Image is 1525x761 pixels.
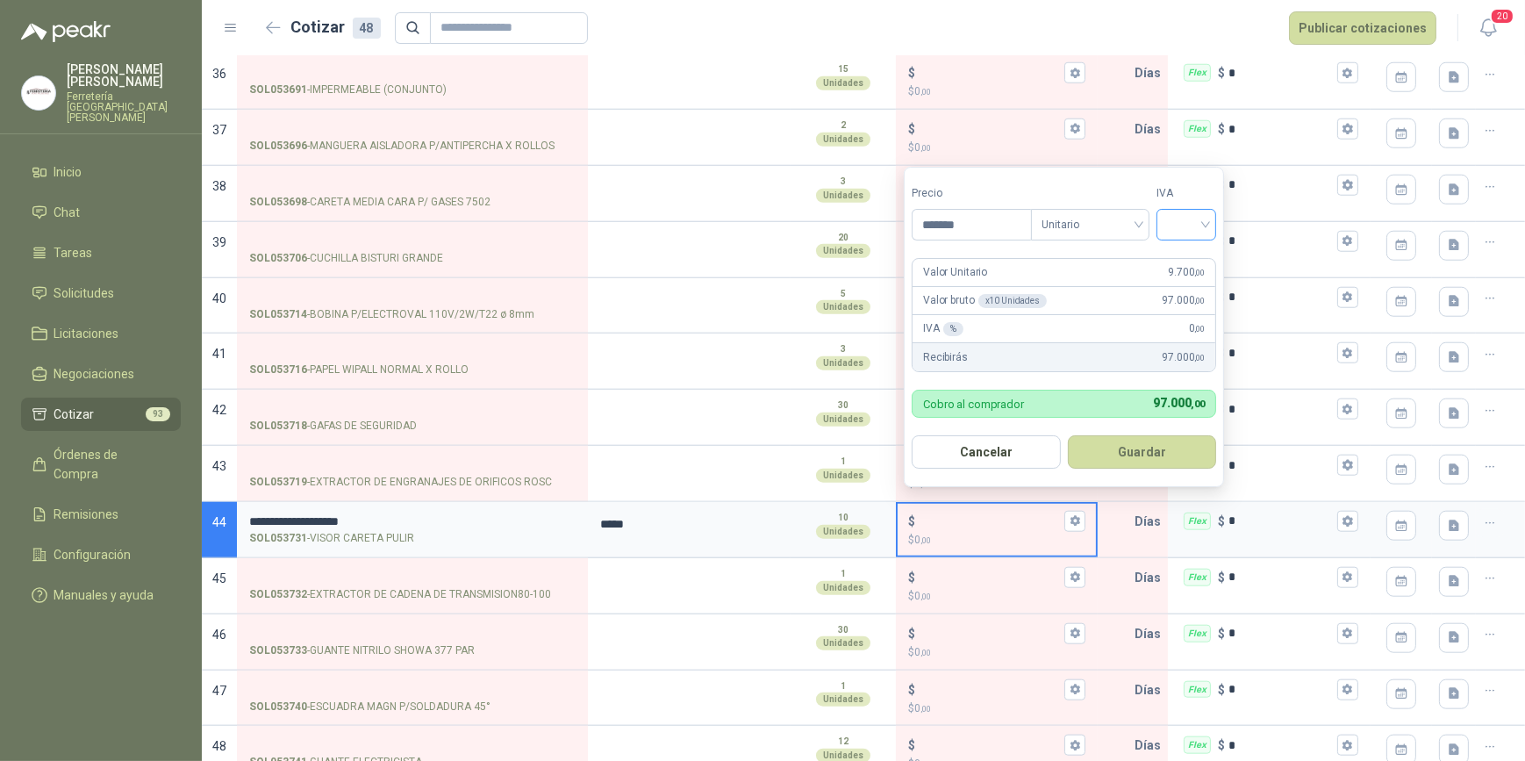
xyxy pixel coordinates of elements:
strong: SOL053733 [249,643,307,659]
button: Flex $ [1337,62,1358,83]
span: ,00 [1195,296,1206,305]
input: Flex $ [1228,403,1334,416]
span: ,00 [920,143,931,153]
p: - ESCUADRA MAGN P/SOLDADURA 45° [249,699,490,715]
p: $ [908,63,915,83]
div: Unidades [816,525,870,539]
span: 36 [212,67,226,81]
div: Flex [1184,64,1211,82]
div: Unidades [816,76,870,90]
div: Unidades [816,469,870,483]
p: $ [908,532,1086,549]
span: 0 [914,646,931,658]
strong: SOL053716 [249,362,307,378]
input: Flex $ [1228,627,1334,640]
button: Flex $ [1337,398,1358,420]
p: $ [1218,512,1225,531]
span: Cotizar [54,405,95,424]
p: - CARETA MEDIA CARA P/ GASES 7502 [249,194,490,211]
div: Unidades [816,581,870,595]
input: SOL053698-CARETA MEDIA CARA P/ GASES 7502 [249,179,576,192]
span: 38 [212,179,226,193]
input: $$0,00 [919,627,1062,640]
p: - GAFAS DE SEGURIDAD [249,418,417,434]
p: $ [908,644,1086,661]
div: Unidades [816,693,870,707]
p: 15 [838,62,848,76]
span: 0 [1189,320,1205,337]
p: [PERSON_NAME] [PERSON_NAME] [67,63,181,88]
p: Ferretería [GEOGRAPHIC_DATA][PERSON_NAME] [67,91,181,123]
p: - GUANTE NITRILO SHOWA 377 PAR [249,643,475,659]
button: $$0,00 [1064,118,1085,140]
span: 45 [212,571,226,585]
p: - EXTRACTOR DE ENGRANAJES DE ORIFICOS ROSC [249,474,552,491]
button: $$0,00 [1064,623,1085,644]
h2: Cotizar [291,15,381,39]
strong: SOL053691 [249,82,307,98]
div: Unidades [816,244,870,258]
span: Remisiones [54,505,119,524]
p: 1 [841,679,846,693]
p: - IMPERMEABLE (CONJUNTO) [249,82,447,98]
span: Configuración [54,545,132,564]
p: $ [908,83,1086,100]
strong: SOL053696 [249,138,307,154]
div: 48 [353,18,381,39]
span: Solicitudes [54,284,115,303]
input: SOL053706-CUCHILLA BISTURI GRANDE [249,235,576,248]
p: $ [908,140,1086,156]
p: - BOBINA P/ELECTROVAL 110V/2W/T22 ø 8mm [249,306,534,323]
input: SOL053714-BOBINA P/ELECTROVAL 110V/2W/T22 ø 8mm [249,291,576,305]
p: Días [1135,504,1168,539]
button: Flex $ [1337,455,1358,476]
input: SOL053741-GUANTE ELECTRICISTA [249,739,576,752]
button: Guardar [1068,435,1217,469]
span: Unitario [1042,212,1139,238]
p: Días [1135,560,1168,595]
div: x 10 Unidades [978,294,1047,308]
p: 10 [838,511,848,525]
input: Flex $ [1228,291,1334,304]
strong: SOL053740 [249,699,307,715]
span: 0 [914,702,931,714]
p: $ [908,700,1086,717]
a: Remisiones [21,498,181,531]
div: Unidades [816,133,870,147]
strong: SOL053719 [249,474,307,491]
p: $ [908,624,915,643]
button: Flex $ [1337,231,1358,252]
span: 97.000 [1153,396,1205,410]
input: Flex $ [1228,123,1334,136]
p: $ [1218,680,1225,700]
input: Flex $ [1228,67,1334,80]
p: $ [1218,63,1225,83]
p: $ [908,512,915,531]
p: Días [1135,55,1168,90]
p: - CUCHILLA BISTURI GRANDE [249,250,443,267]
input: SOL053732-EXTRACTOR DE CADENA DE TRANSMISION80-100 [249,571,576,585]
p: $ [908,736,915,755]
p: 30 [838,623,848,637]
p: $ [908,119,915,139]
span: 20 [1490,8,1514,25]
p: 20 [838,231,848,245]
input: Flex $ [1228,683,1334,696]
p: - VISOR CARETA PULIR [249,530,414,547]
button: 20 [1472,12,1504,44]
span: 41 [212,347,226,361]
input: Flex $ [1228,571,1334,584]
input: $$0,00 [919,739,1062,752]
input: SOL053731-VISOR CARETA PULIR [249,515,576,528]
div: Flex [1184,569,1211,586]
p: 2 [841,118,846,133]
input: Flex $ [1228,739,1334,752]
span: 42 [212,403,226,417]
input: Flex $ [1228,178,1334,191]
p: 1 [841,567,846,581]
span: 0 [914,534,931,546]
a: Chat [21,196,181,229]
span: ,00 [1192,398,1206,410]
button: Flex $ [1337,735,1358,756]
p: 12 [838,735,848,749]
